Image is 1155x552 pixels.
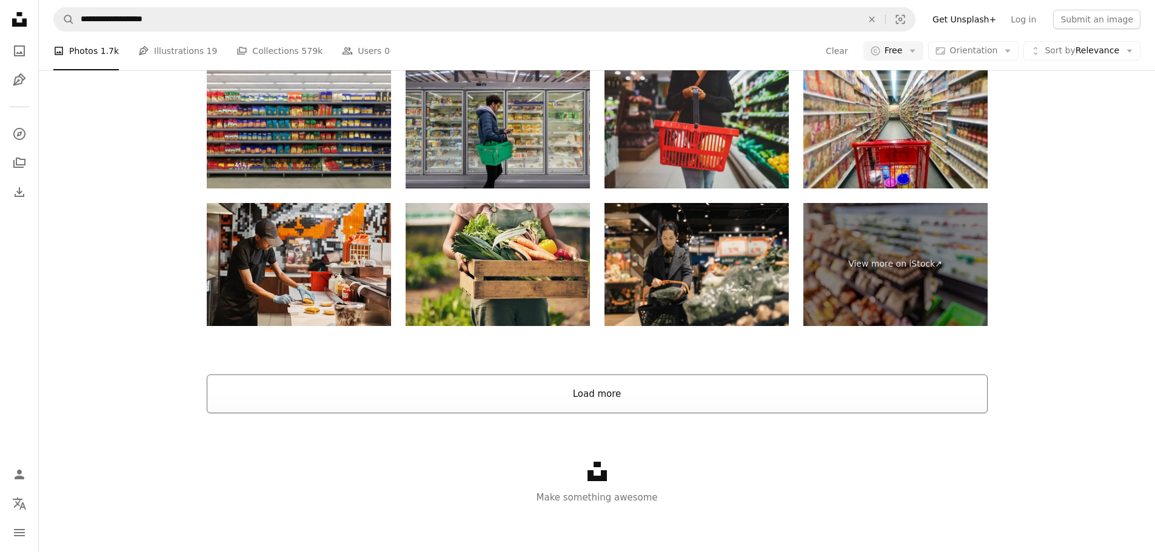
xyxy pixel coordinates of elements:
a: Home — Unsplash [7,7,32,34]
span: Sort by [1045,45,1075,55]
form: Find visuals sitewide [53,7,916,32]
a: Get Unsplash+ [925,10,1003,29]
img: The store that keeps my cupboards stocked [604,65,789,188]
span: Orientation [949,45,997,55]
img: Buying Convenient Food [406,65,590,188]
button: Language [7,491,32,516]
img: Pasta on shelf [207,65,391,188]
button: Free [863,41,924,61]
img: Man, burger and fast food kitchen worker at counter with gloves, cooking and uniform at small bus... [207,203,391,326]
a: Explore [7,122,32,146]
a: Download History [7,180,32,204]
button: Clear [859,8,885,31]
button: Clear [825,41,849,61]
button: Load more [207,374,988,413]
a: Illustrations 19 [138,32,217,70]
button: Visual search [886,8,915,31]
img: Empowered Woman Enjoys Grocery Shopping in Modern Supermarket [604,203,789,326]
button: Sort byRelevance [1023,41,1140,61]
img: Grocery shopping ￼ [803,65,988,188]
a: Photos [7,39,32,63]
button: Search Unsplash [54,8,75,31]
a: Log in / Sign up [7,462,32,487]
a: Log in [1003,10,1043,29]
span: Free [885,45,903,57]
button: Menu [7,520,32,545]
button: Orientation [928,41,1019,61]
span: Relevance [1045,45,1119,57]
a: View more on iStock↗ [803,203,988,326]
a: Illustrations [7,68,32,92]
img: Farmer hands, box and vegetables in greenhouse for agriculture, supply chain business and product... [406,203,590,326]
span: 0 [384,44,390,58]
a: Collections [7,151,32,175]
button: Submit an image [1053,10,1140,29]
span: 19 [207,44,218,58]
a: Users 0 [342,32,390,70]
a: Collections 579k [236,32,323,70]
p: Make something awesome [39,490,1155,505]
span: 579k [301,44,323,58]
